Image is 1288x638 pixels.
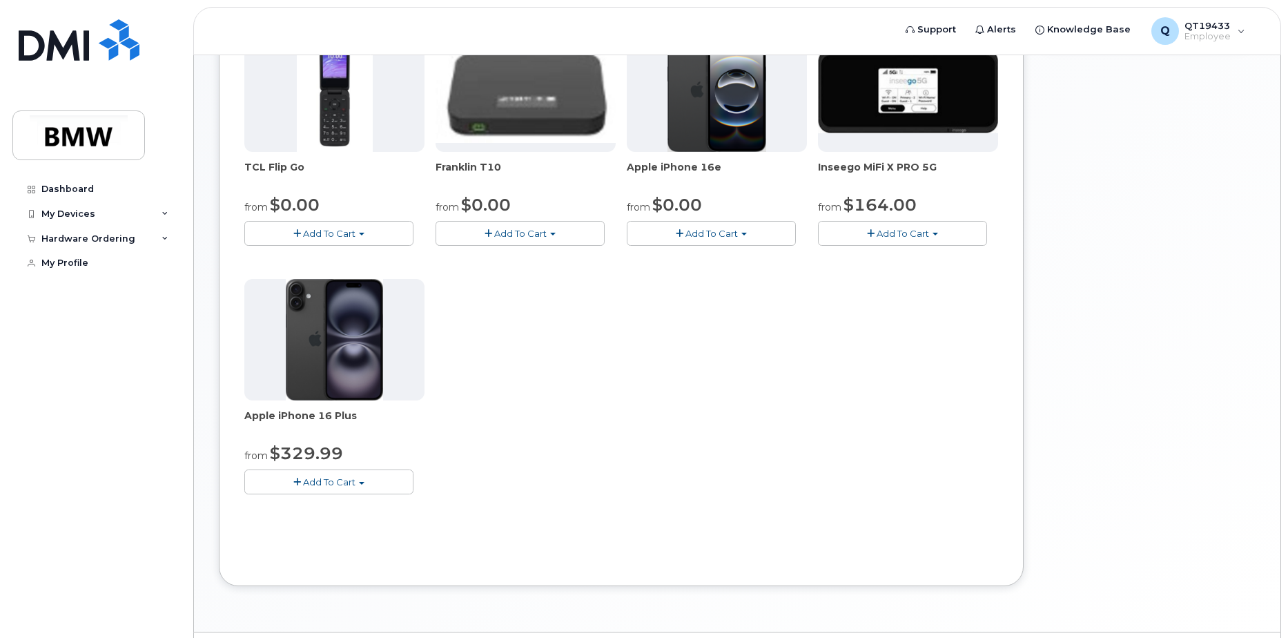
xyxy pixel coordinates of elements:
[652,195,702,215] span: $0.00
[843,195,917,215] span: $164.00
[244,470,413,494] button: Add To Cart
[987,23,1016,37] span: Alerts
[1184,31,1231,42] span: Employee
[627,201,650,213] small: from
[917,23,956,37] span: Support
[1047,23,1131,37] span: Knowledge Base
[244,409,425,436] div: Apple iPhone 16 Plus
[1184,20,1231,31] span: QT19433
[818,49,998,133] img: cut_small_inseego_5G.jpg
[461,195,511,215] span: $0.00
[1142,17,1255,45] div: QT19433
[1160,23,1170,39] span: Q
[667,30,767,152] img: iphone16e.png
[877,228,929,239] span: Add To Cart
[627,221,796,245] button: Add To Cart
[896,16,966,43] a: Support
[244,449,268,462] small: from
[270,195,320,215] span: $0.00
[244,160,425,188] div: TCL Flip Go
[297,30,373,152] img: TCL_FLIP_MODE.jpg
[436,221,605,245] button: Add To Cart
[436,39,616,143] img: t10.jpg
[244,201,268,213] small: from
[627,160,807,188] div: Apple iPhone 16e
[244,221,413,245] button: Add To Cart
[818,160,998,188] div: Inseego MiFi X PRO 5G
[270,443,343,463] span: $329.99
[818,221,987,245] button: Add To Cart
[685,228,738,239] span: Add To Cart
[1228,578,1278,628] iframe: Messenger Launcher
[436,160,616,188] div: Franklin T10
[303,476,355,487] span: Add To Cart
[286,279,383,400] img: iphone_16_plus.png
[494,228,547,239] span: Add To Cart
[436,201,459,213] small: from
[818,201,841,213] small: from
[303,228,355,239] span: Add To Cart
[1026,16,1140,43] a: Knowledge Base
[966,16,1026,43] a: Alerts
